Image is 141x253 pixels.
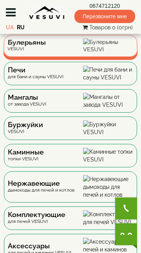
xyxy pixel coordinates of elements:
div: от завода VESUVI [8,94,46,107]
button: Chat button [115,223,137,245]
img: Мангалы от завода VESUVI [83,93,133,109]
a: 0674712120 [74,2,135,10]
div: VESUVI [7,40,46,52]
div: для бани и сауны VESUVI [8,67,63,80]
a: RU [17,24,25,31]
div: для печей VESUVI [8,212,65,224]
span: Перезвоните мне [74,10,135,23]
img: Нержавеющие дымоходы для печей и котлов [83,175,133,199]
span: Комплектующие [8,212,65,218]
span: Мангалы [8,94,46,100]
img: Каминные топки VESUVI [83,148,133,163]
span: Товаров 0 (0грн) [89,24,133,31]
img: Завод VESUVI [29,6,65,20]
span: Нержавеющие [8,180,74,187]
span: Каминные [8,149,44,155]
img: Печи для бани и сауны VESUVI [83,66,133,81]
a: UA [6,24,14,31]
img: Буржуйки VESUVI [83,120,133,136]
span: Печи [8,67,63,73]
img: Булерьяны VESUVI [83,38,134,53]
button: Get Call button [115,197,137,219]
button: Товаров 0 (0грн) [80,23,135,32]
div: топки VESUVI [8,149,44,162]
span: Булерьяны [7,40,46,46]
div: дымоходы для печей и котлов [8,180,74,193]
img: Комплектующие для печей VESUVI [83,210,133,226]
div: VESUVI [8,122,43,135]
span: Аксессуары [8,243,71,249]
span: Буржуйки [8,122,43,128]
